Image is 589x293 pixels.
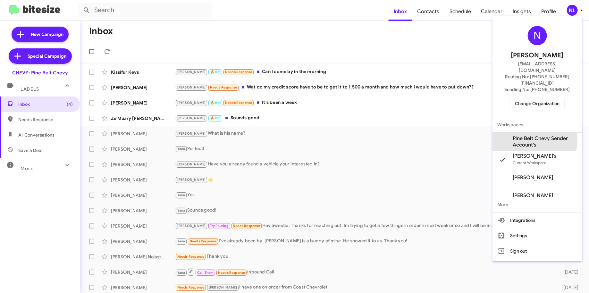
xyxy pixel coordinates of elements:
[492,228,582,243] button: Settings
[510,98,565,109] button: Change Organization
[515,98,560,109] span: Change Organization
[513,192,553,199] span: [PERSON_NAME]
[500,73,575,86] span: Routing No: [PHONE_NUMBER][FINANCIAL_ID]
[513,160,547,165] span: Current Workspace
[492,197,582,212] span: More
[492,243,582,259] button: Sign out
[505,86,570,93] span: Sending No: [PHONE_NUMBER]
[492,213,582,228] button: Integrations
[500,61,575,73] span: [EMAIL_ADDRESS][DOMAIN_NAME]
[492,117,582,132] span: Workspaces
[513,153,557,159] span: [PERSON_NAME]'s
[511,50,564,61] span: [PERSON_NAME]
[513,174,553,181] span: [PERSON_NAME]
[513,135,577,148] span: Pine Belt Chevy Sender Account's
[528,26,547,45] div: N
